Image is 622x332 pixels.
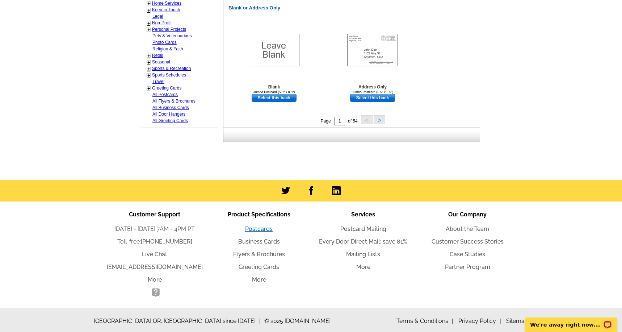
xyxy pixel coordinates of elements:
[351,211,375,218] span: Services
[147,72,150,78] a: +
[152,72,186,78] a: Sports Schedules
[506,318,528,324] a: Sitemap
[152,92,178,97] a: All Postcards
[147,1,150,7] a: +
[321,119,331,124] span: Page
[152,14,163,19] a: Legal
[347,34,398,66] img: Addresses Only
[348,119,358,124] span: of 54
[333,90,412,94] div: Jumbo Postcard (5.5" x 8.5")
[228,211,290,218] span: Product Specifications
[152,105,189,110] a: All Business Cards
[152,46,183,51] a: Religion & Faith
[147,20,150,26] a: +
[396,318,453,324] a: Terms & Conditions
[350,94,395,102] a: use this design
[448,211,487,218] span: Our Company
[94,317,261,325] span: [GEOGRAPHIC_DATA] OR, [GEOGRAPHIC_DATA] since [DATE]
[233,251,285,258] a: Flyers & Brochures
[152,112,185,117] a: All Door Hangers
[450,251,485,258] a: Case Studies
[361,115,373,124] button: <
[252,94,297,102] a: use this design
[445,263,490,270] a: Partner Program
[152,33,192,38] a: Pets & Veterinarians
[102,237,207,246] li: Toll-free:
[152,86,181,91] a: Greeting Cards
[142,251,167,258] a: Live Chat
[152,40,177,45] a: Photo Cards
[152,66,191,71] a: Sports & Recreation
[102,225,207,233] li: [DATE] - [DATE] 7AM - 4PM PT
[147,27,150,33] a: +
[147,66,150,72] a: +
[147,7,150,13] a: +
[148,276,162,283] a: More
[152,27,186,32] a: Personal Projects
[340,225,386,232] a: Postcard Mailing
[152,118,188,123] a: All Greeting Cards
[152,53,163,58] a: Retail
[152,20,172,25] a: Non-Profit
[225,5,481,11] h2: Blank or Address Only
[432,238,504,245] a: Customer Success Stories
[152,7,180,12] a: Keep-in-Touch
[141,238,192,245] a: [PHONE_NUMBER]
[249,34,299,66] img: Blank Template
[147,59,150,65] a: +
[238,238,280,245] a: Business Cards
[152,79,164,84] a: Travel
[374,115,385,124] button: >
[107,263,203,270] a: [EMAIL_ADDRESS][DOMAIN_NAME]
[458,318,501,324] a: Privacy Policy
[147,86,150,91] a: +
[356,263,370,270] a: More
[129,211,180,218] span: Customer Support
[152,59,170,65] a: Seasonal
[520,309,622,332] iframe: LiveChat chat widget
[346,251,380,258] a: Mailing Lists
[268,84,280,90] b: Blank
[358,84,387,90] b: Address Only
[239,263,279,270] a: Greeting Cards
[252,276,266,283] a: More
[152,1,181,6] a: Home Services
[234,90,314,94] div: Jumbo Postcard (5.5" x 8.5")
[446,225,489,232] a: About the Team
[319,238,407,245] a: Every Door Direct Mail: save 81%
[147,53,150,59] a: +
[264,317,331,325] span: © 2025 [DOMAIN_NAME]
[245,225,273,232] a: Postcards
[152,99,196,104] a: All Flyers & Brochures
